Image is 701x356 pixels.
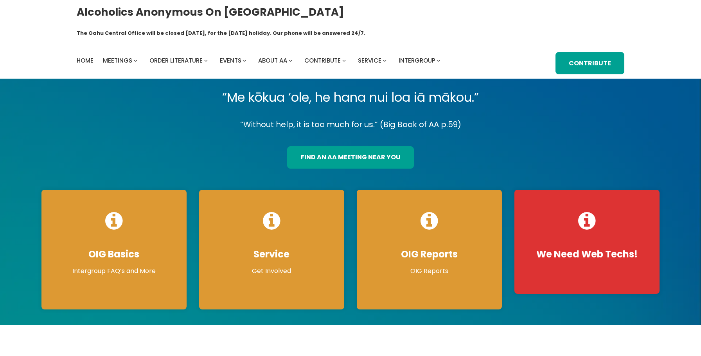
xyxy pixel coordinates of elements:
[304,56,341,65] span: Contribute
[103,55,132,66] a: Meetings
[77,3,344,21] a: Alcoholics Anonymous on [GEOGRAPHIC_DATA]
[134,59,137,62] button: Meetings submenu
[365,266,494,276] p: OIG Reports
[207,248,336,260] h4: Service
[35,86,666,108] p: “Me kōkua ‘ole, he hana nui loa iā mākou.”
[287,146,413,169] a: find an aa meeting near you
[555,52,624,74] a: Contribute
[522,248,652,260] h4: We Need Web Techs!
[77,55,93,66] a: Home
[365,248,494,260] h4: OIG Reports
[358,55,381,66] a: Service
[258,56,287,65] span: About AA
[204,59,208,62] button: Order Literature submenu
[49,248,179,260] h4: OIG Basics
[220,55,241,66] a: Events
[437,59,440,62] button: Intergroup submenu
[77,29,365,37] h1: The Oahu Central Office will be closed [DATE], for the [DATE] holiday. Our phone will be answered...
[103,56,132,65] span: Meetings
[358,56,381,65] span: Service
[304,55,341,66] a: Contribute
[35,118,666,131] p: “Without help, it is too much for us.” (Big Book of AA p.59)
[399,55,435,66] a: Intergroup
[77,56,93,65] span: Home
[289,59,292,62] button: About AA submenu
[399,56,435,65] span: Intergroup
[243,59,246,62] button: Events submenu
[383,59,386,62] button: Service submenu
[220,56,241,65] span: Events
[77,55,443,66] nav: Intergroup
[258,55,287,66] a: About AA
[49,266,179,276] p: Intergroup FAQ’s and More
[342,59,346,62] button: Contribute submenu
[149,56,203,65] span: Order Literature
[207,266,336,276] p: Get Involved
